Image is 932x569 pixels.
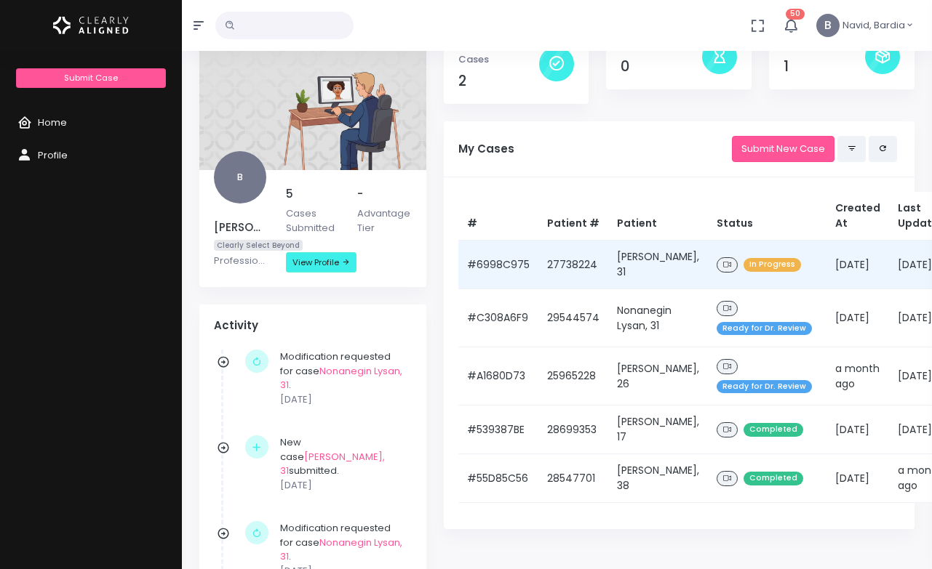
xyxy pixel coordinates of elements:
[458,289,538,347] td: #C308A6F9
[16,68,165,88] a: Submit Case
[608,347,708,405] td: [PERSON_NAME], 26
[214,254,268,268] p: Professional
[357,206,412,235] p: Advantage Tier
[708,192,827,241] th: Status
[827,241,889,289] td: [DATE]
[744,472,803,485] span: Completed
[843,18,905,33] span: Navid, Bardia
[280,392,405,407] p: [DATE]
[717,322,812,336] span: Ready for Dr. Review
[816,14,840,37] span: B
[827,347,889,405] td: a month ago
[538,192,608,241] th: Patient #
[280,450,385,478] a: [PERSON_NAME], 31
[538,405,608,454] td: 28699353
[538,454,608,503] td: 28547701
[214,319,412,332] h4: Activity
[64,72,118,84] span: Submit Case
[827,289,889,347] td: [DATE]
[38,148,68,162] span: Profile
[458,454,538,503] td: #55D85C56
[827,192,889,241] th: Created At
[214,240,303,251] span: Clearly Select Beyond
[827,454,889,503] td: [DATE]
[458,192,538,241] th: #
[608,405,708,454] td: [PERSON_NAME], 17
[280,350,405,406] div: Modification requested for case .
[280,536,402,564] a: Nonanegin Lysan, 31
[357,187,412,201] h5: -
[608,192,708,241] th: Patient
[458,347,538,405] td: #A1680D73
[621,58,702,75] h4: 0
[458,39,540,67] p: Completed Cases
[280,478,405,493] p: [DATE]
[784,58,865,75] h4: 1
[744,258,801,272] span: In Progress
[214,221,268,234] h5: [PERSON_NAME]
[717,380,812,394] span: Ready for Dr. Review
[538,289,608,347] td: 29544574
[744,423,803,437] span: Completed
[608,241,708,289] td: [PERSON_NAME], 31
[786,9,805,20] span: 50
[608,454,708,503] td: [PERSON_NAME], 38
[286,252,357,273] a: View Profile
[538,347,608,405] td: 25965228
[538,241,608,289] td: 27738224
[608,289,708,347] td: Nonanegin Lysan, 31
[280,364,402,392] a: Nonanegin Lysan, 31
[53,10,129,41] img: Logo Horizontal
[286,187,340,201] h5: 5
[458,241,538,289] td: #6998C975
[286,206,340,235] p: Cases Submitted
[38,116,67,129] span: Home
[214,151,266,203] span: B
[458,142,732,156] h5: My Cases
[458,405,538,454] td: #539387BE
[280,435,405,492] div: New case submitted.
[827,405,889,454] td: [DATE]
[458,73,540,89] h4: 2
[732,136,835,163] a: Submit New Case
